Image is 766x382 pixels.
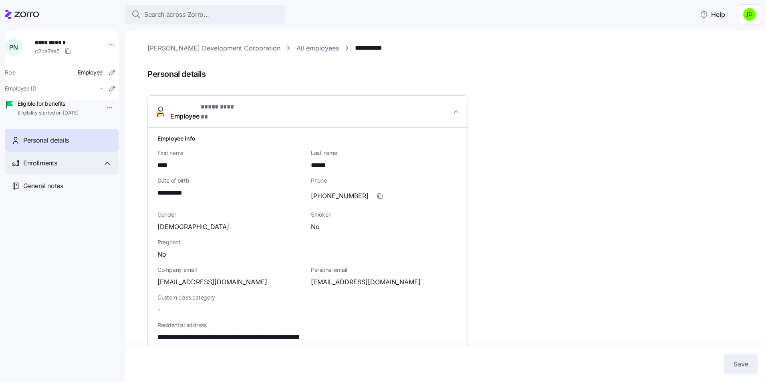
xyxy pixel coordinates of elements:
h1: Employee info [157,134,458,143]
span: First name [157,149,304,157]
span: Help [700,10,725,19]
span: Save [734,359,748,369]
span: Eligible for benefits [18,100,79,108]
span: P N [9,44,18,50]
span: Residential address [157,321,458,329]
span: Custom class category [157,294,304,302]
span: Gender [157,211,304,219]
span: - [157,305,160,315]
span: - [100,84,103,92]
span: Personal email [311,266,458,274]
span: Employee [170,102,240,121]
span: [PHONE_NUMBER] [311,191,369,201]
a: [PERSON_NAME] Development Corporation [147,43,280,53]
span: Phone [311,177,458,185]
span: [EMAIL_ADDRESS][DOMAIN_NAME] [311,277,421,287]
span: Smoker [311,211,458,219]
button: Help [693,6,732,22]
span: Date of birth [157,177,304,185]
span: Search across Zorro... [144,10,209,20]
button: Search across Zorro... [125,5,285,24]
span: Personal details [147,68,755,81]
span: Personal details [23,135,69,145]
span: Pregnant [157,238,458,246]
span: c2ca7ae5 [35,47,60,55]
span: No [157,249,166,259]
a: All employees [296,43,339,53]
span: Eligibility started on [DATE] [18,110,79,117]
span: No [311,222,320,232]
span: [EMAIL_ADDRESS][DOMAIN_NAME] [157,277,267,287]
span: Last name [311,149,458,157]
span: General notes [23,181,63,191]
span: Employee [78,68,103,76]
span: [DEMOGRAPHIC_DATA] [157,222,229,232]
span: Company email [157,266,304,274]
span: Role [5,68,16,76]
span: Employee ID [5,84,36,92]
img: a4774ed6021b6d0ef619099e609a7ec5 [743,8,756,21]
button: Save [724,354,758,374]
span: Enrollments [23,158,57,168]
